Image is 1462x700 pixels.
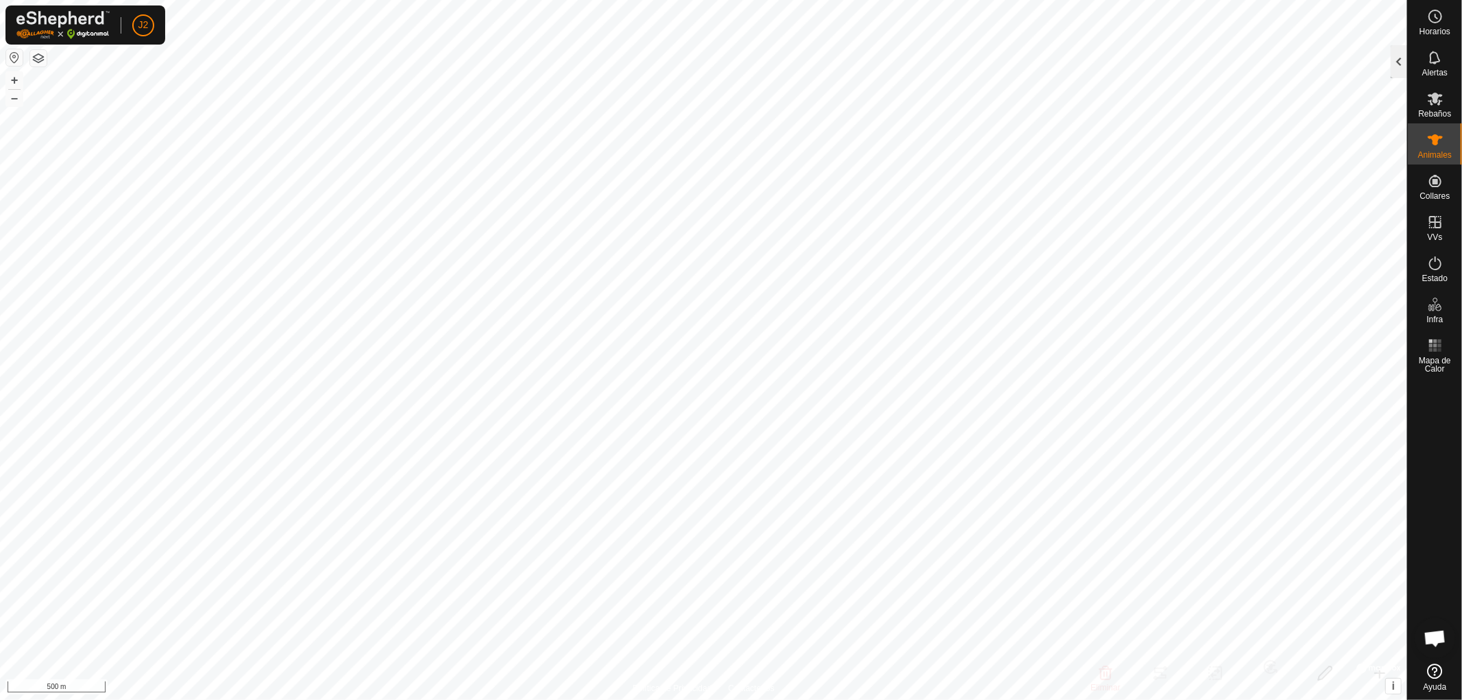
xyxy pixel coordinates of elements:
[16,11,110,39] img: Logo Gallagher
[1415,618,1456,659] div: Chat abierto
[1426,315,1443,324] span: Infra
[6,49,23,66] button: Restablecer Mapa
[6,72,23,88] button: +
[1418,151,1452,159] span: Animales
[1420,27,1450,36] span: Horarios
[30,50,47,67] button: Capas del Mapa
[1424,683,1447,691] span: Ayuda
[1392,680,1395,692] span: i
[138,18,149,32] span: J2
[1418,110,1451,118] span: Rebaños
[1386,679,1401,694] button: i
[1422,274,1448,282] span: Estado
[729,682,775,695] a: Contáctenos
[1408,658,1462,697] a: Ayuda
[6,90,23,106] button: –
[1411,357,1459,373] span: Mapa de Calor
[1420,192,1450,200] span: Collares
[633,682,711,695] a: Política de Privacidad
[1422,69,1448,77] span: Alertas
[1427,233,1442,241] span: VVs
